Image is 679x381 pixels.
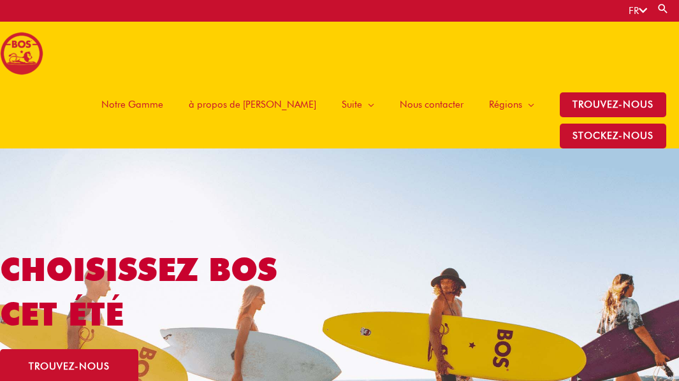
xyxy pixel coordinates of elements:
a: FR [629,5,647,17]
span: Nous contacter [400,85,464,124]
a: stockez-nous [547,124,679,148]
a: Régions [476,85,547,124]
a: Suite [329,85,387,124]
a: Search button [657,3,669,15]
span: à propos de [PERSON_NAME] [189,85,316,124]
span: Notre Gamme [101,85,163,124]
a: TROUVEZ-NOUS [547,85,679,124]
a: Notre Gamme [89,85,176,124]
span: TROUVEZ-NOUS [560,92,666,117]
a: Nous contacter [387,85,476,124]
span: trouvez-nous [29,362,110,371]
span: Suite [342,85,362,124]
span: Régions [489,85,522,124]
span: stockez-nous [560,124,666,148]
a: à propos de [PERSON_NAME] [176,85,329,124]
